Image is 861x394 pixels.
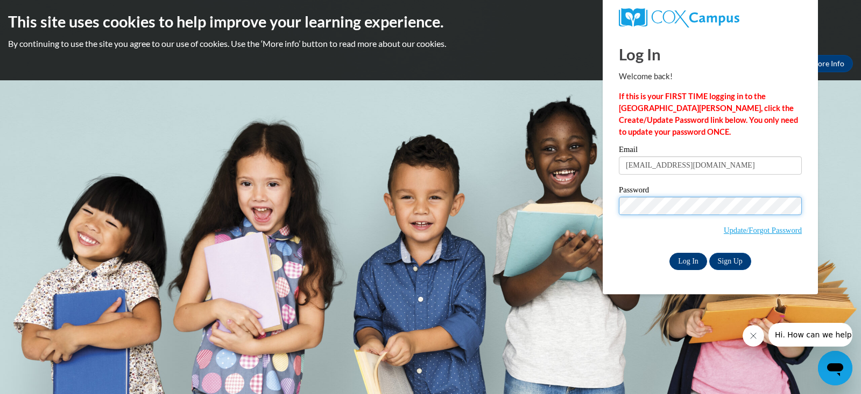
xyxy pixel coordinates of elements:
iframe: Message from company [768,323,852,347]
iframe: Close message [743,325,764,347]
span: Hi. How can we help? [6,8,87,16]
iframe: Button to launch messaging window [818,351,852,385]
input: Log In [669,253,707,270]
p: By continuing to use the site you agree to our use of cookies. Use the ‘More info’ button to read... [8,38,853,50]
label: Password [619,186,802,197]
strong: If this is your FIRST TIME logging in to the [GEOGRAPHIC_DATA][PERSON_NAME], click the Create/Upd... [619,92,798,136]
label: Email [619,146,802,156]
p: Welcome back! [619,71,802,82]
a: Update/Forgot Password [724,226,802,234]
a: COX Campus [619,8,802,27]
a: More Info [802,55,853,72]
h1: Log In [619,43,802,65]
a: Sign Up [709,253,751,270]
img: COX Campus [619,8,739,27]
h2: This site uses cookies to help improve your learning experience. [8,11,853,32]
